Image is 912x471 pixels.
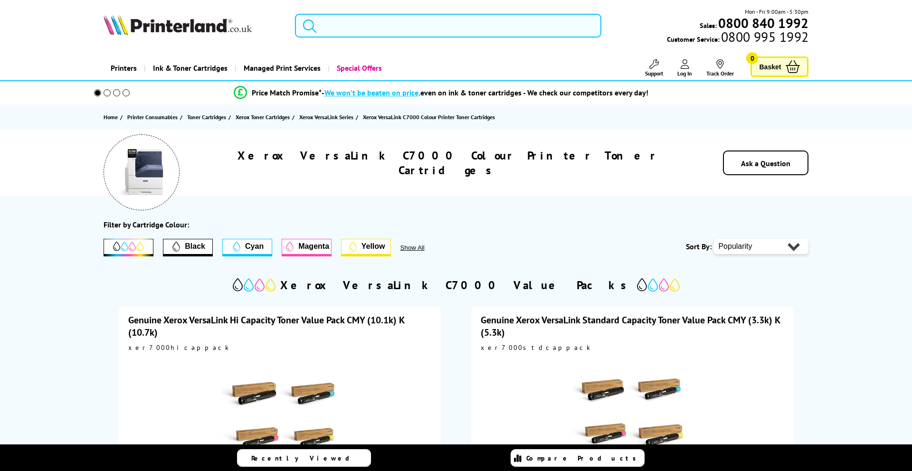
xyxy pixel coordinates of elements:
[706,59,734,77] a: Track Order
[208,148,688,178] h1: Xerox VersaLink C7000 Colour Printer Toner Cartridges
[222,239,272,256] button: Cyan
[185,242,205,251] span: Black
[128,343,431,352] div: xer7000hicappack
[645,59,663,77] a: Support
[750,57,808,77] a: Basket 0
[400,244,450,251] button: Show All
[341,239,391,256] button: Yellow
[328,56,389,80] a: Special Offers
[128,314,404,339] a: Genuine Xerox VersaLink Hi Capacity Toner Value Pack CMY (10.1k) K (10.7k)
[745,7,808,16] span: Mon - Fri 9:00am - 5:30pm
[298,242,329,251] span: Magenta
[153,56,228,80] span: Ink & Toner Cartridges
[81,85,801,101] li: modal_Promise
[251,454,359,462] span: Recently Viewed
[245,242,264,251] span: Cyan
[363,113,495,121] span: Xerox VersaLink C7000 Colour Printer Toner Cartridges
[481,314,780,339] a: Genuine Xerox VersaLink Standard Capacity Toner Value Pack CMY (3.3k) K (5.3k)
[299,112,356,122] a: Xerox VersaLink Series
[700,21,717,30] span: Sales:
[361,242,385,251] span: Yellow
[299,112,353,122] span: Xerox VersaLink Series
[324,88,420,97] span: We won’t be beaten on price,
[252,88,322,97] span: Price Match Promise*
[686,242,712,251] span: Sort By:
[144,56,235,80] a: Ink & Toner Cartridges
[280,278,632,292] h2: Xerox VersaLink C7000 Value Packs
[720,32,808,41] span: 0800 995 1992
[322,88,648,97] div: - even on ink & toner cartridges - We check our competitors every day!
[187,112,228,122] a: Toner Cartridges
[236,112,290,122] span: Xerox Toner Cartridges
[237,449,371,467] a: Recently Viewed
[526,454,641,462] span: Compare Products
[104,220,189,229] div: Filter by Cartridge Colour:
[127,112,178,122] span: Printer Consumables
[645,70,663,77] span: Support
[104,14,252,35] img: Printerland Logo
[677,70,692,77] span: Log In
[759,60,781,73] span: Basket
[741,159,790,168] a: Ask a Question
[127,112,180,122] a: Printer Consumables
[481,343,784,352] div: xer7000stdcappack
[677,59,692,77] a: Log In
[746,52,758,64] span: 0
[118,149,165,196] img: Xerox VersaLink C7000 Colour Printer Toner Cartridges
[511,449,645,467] a: Compare Products
[235,56,328,80] a: Managed Print Services
[104,56,144,80] a: Printers
[282,239,332,256] button: Magenta
[667,32,808,44] span: Customer Service:
[236,112,292,122] a: Xerox Toner Cartridges
[717,19,808,28] a: 0800 840 1992
[187,112,226,122] span: Toner Cartridges
[163,239,213,256] button: Filter by Black
[104,112,120,122] a: Home
[104,14,283,37] a: Printerland Logo
[718,14,808,32] b: 0800 840 1992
